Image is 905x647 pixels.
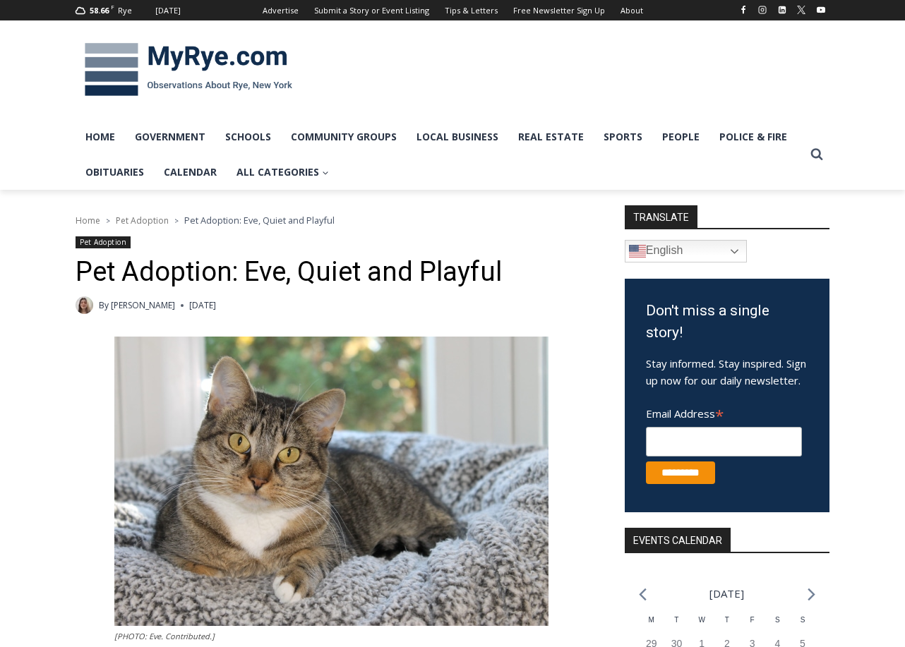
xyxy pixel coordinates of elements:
[664,615,690,636] div: Tuesday
[750,616,755,624] span: F
[639,588,647,601] a: Previous month
[793,1,810,18] a: X
[116,214,169,226] a: Pet Adoption
[106,216,110,226] span: >
[76,236,131,248] a: Pet Adoption
[76,155,154,190] a: Obituaries
[625,205,697,228] strong: TRANSLATE
[236,164,329,180] span: All Categories
[76,296,93,314] img: (PHOTO: MyRye.com intern Amélie Coghlan, 2025. Contributed.)
[689,615,714,636] div: Wednesday
[114,337,549,626] img: [PHOTO: Eve. Contributed.]
[709,119,797,155] a: Police & Fire
[76,256,587,289] h1: Pet Adoption: Eve, Quiet and Playful
[227,155,339,190] a: All Categories
[76,213,587,227] nav: Breadcrumbs
[174,216,179,226] span: >
[765,615,790,636] div: Saturday
[76,214,100,226] a: Home
[775,616,780,624] span: S
[189,298,216,312] time: [DATE]
[774,1,791,18] a: Linkedin
[714,615,740,636] div: Thursday
[740,615,765,636] div: Friday
[76,119,804,191] nav: Primary Navigation
[99,298,109,312] span: By
[154,155,227,190] a: Calendar
[281,119,407,155] a: Community Groups
[90,5,109,16] span: 58.66
[111,3,114,11] span: F
[76,119,125,155] a: Home
[407,119,508,155] a: Local Business
[646,355,808,389] p: Stay informed. Stay inspired. Sign up now for our daily newsletter.
[118,4,132,17] div: Rye
[725,616,729,624] span: T
[629,243,646,260] img: en
[215,119,281,155] a: Schools
[111,299,175,311] a: [PERSON_NAME]
[698,616,705,624] span: W
[625,528,731,552] h2: Events Calendar
[804,142,829,167] button: View Search Form
[114,630,549,643] figcaption: [PHOTO: Eve. Contributed.]
[594,119,652,155] a: Sports
[646,399,802,425] label: Email Address
[754,1,771,18] a: Instagram
[808,588,815,601] a: Next month
[801,616,805,624] span: S
[674,616,678,624] span: T
[508,119,594,155] a: Real Estate
[646,300,808,344] h3: Don't miss a single story!
[155,4,181,17] div: [DATE]
[735,1,752,18] a: Facebook
[125,119,215,155] a: Government
[184,214,335,226] span: Pet Adoption: Eve, Quiet and Playful
[709,584,744,603] li: [DATE]
[76,296,93,314] a: Author image
[652,119,709,155] a: People
[813,1,829,18] a: YouTube
[625,240,747,262] a: English
[76,33,301,107] img: MyRye.com
[790,615,815,636] div: Sunday
[639,615,664,636] div: Monday
[649,616,654,624] span: M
